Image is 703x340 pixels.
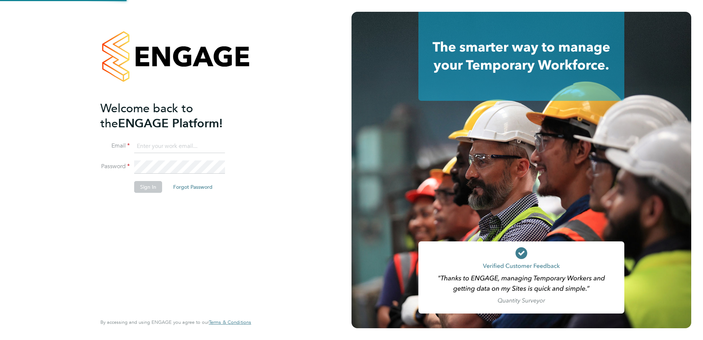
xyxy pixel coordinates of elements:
label: Password [100,163,130,170]
label: Email [100,142,130,150]
button: Forgot Password [167,181,218,193]
button: Sign In [134,181,162,193]
span: Welcome back to the [100,101,193,131]
span: By accessing and using ENGAGE you agree to our [100,319,251,325]
h2: ENGAGE Platform! [100,101,244,131]
input: Enter your work email... [134,140,225,153]
a: Terms & Conditions [209,319,251,325]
